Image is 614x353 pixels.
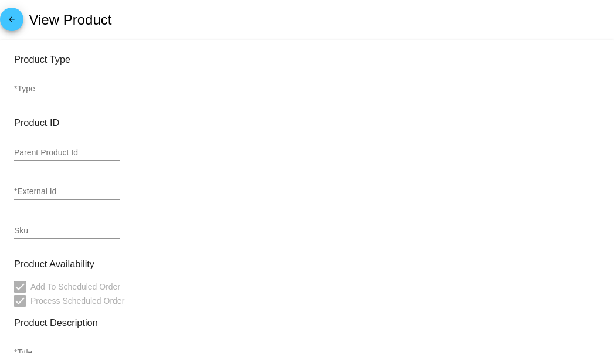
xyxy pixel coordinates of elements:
[14,187,120,196] input: *External Id
[14,317,600,328] h3: Product Description
[30,280,120,294] span: Add To Scheduled Order
[14,226,120,236] input: Sku
[29,12,111,28] h2: View Product
[30,294,124,308] span: Process Scheduled Order
[5,15,19,29] mat-icon: arrow_back
[14,259,600,270] h3: Product Availability
[14,54,600,65] h3: Product Type
[14,117,600,128] h3: Product ID
[14,84,120,94] input: *Type
[14,148,120,158] input: Parent Product Id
